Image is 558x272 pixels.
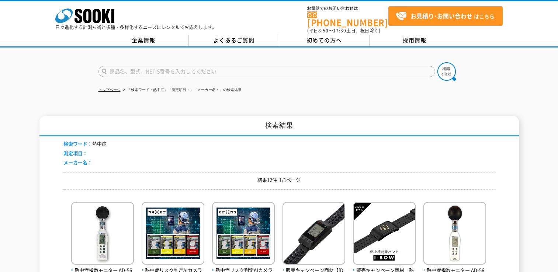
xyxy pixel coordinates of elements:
[307,11,388,27] a: [PHONE_NUMBER]
[98,88,121,92] a: トップページ
[63,140,92,147] span: 検索ワード：
[55,25,217,29] p: 日々進化する計測技術と多種・多様化するニーズにレンタルでお応えします。
[306,36,342,44] span: 初めての方へ
[39,116,519,136] h1: 検索結果
[437,62,456,81] img: btn_search.png
[212,202,275,266] img: カオカラ（Wi-Fi仕様）
[370,35,460,46] a: 採用情報
[71,202,134,266] img: AD-5695DLB
[307,27,380,34] span: (平日 ～ 土日、祝日除く)
[98,35,189,46] a: 企業情報
[63,176,495,184] p: 結果12件 1/1ページ
[410,11,472,20] strong: お見積り･お問い合わせ
[98,66,435,77] input: 商品名、型式、NETIS番号を入力してください
[388,6,503,26] a: お見積り･お問い合わせはこちら
[333,27,346,34] span: 17:30
[122,86,242,94] li: 「検索ワード：熱中症」「測定項目：」「メーカー名：」の検索結果
[396,11,495,22] span: はこちら
[318,27,329,34] span: 8:50
[63,150,87,157] span: 測定項目：
[307,6,388,11] span: お電話でのお問い合わせは
[283,202,345,266] img: I-BOW
[63,140,107,148] li: 熱中症
[142,202,204,266] img: カオカラ（SIM仕様）
[279,35,370,46] a: 初めての方へ
[63,159,92,166] span: メーカー名：
[189,35,279,46] a: よくあるご質問
[423,202,486,266] img: AD-5695A
[353,202,416,266] img: I-BOW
